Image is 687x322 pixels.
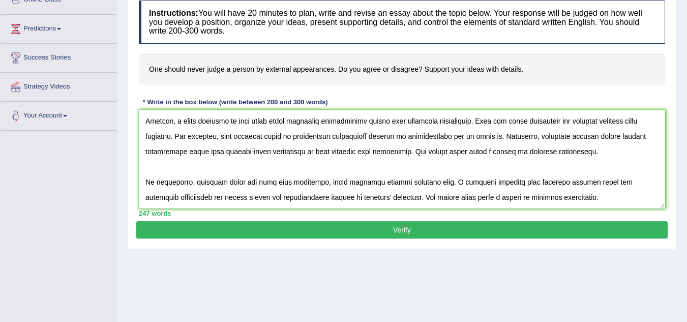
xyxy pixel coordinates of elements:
a: Predictions [1,15,116,40]
a: Success Stories [1,44,116,69]
button: Verify [136,221,668,239]
h4: You will have 20 minutes to plan, write and revise an essay about the topic below. Your response ... [139,1,665,44]
div: * Write in the box below (write between 200 and 300 words) [139,97,332,107]
a: Your Account [1,102,116,127]
a: Strategy Videos [1,73,116,98]
h4: One should never judge a person by external appearances. Do you agree or disagree? Support your i... [139,54,665,85]
b: Instructions: [149,9,198,17]
div: 247 words [139,209,665,218]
